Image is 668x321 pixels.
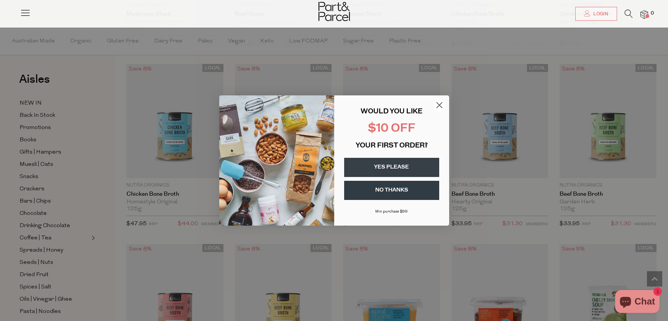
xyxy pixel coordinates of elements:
[375,210,408,214] span: Min purchase $99
[613,290,662,315] inbox-online-store-chat: Shopify online store chat
[344,158,439,177] button: YES PLEASE
[433,98,446,112] button: Close dialog
[640,10,648,18] a: 0
[356,142,428,149] span: YOUR FIRST ORDER?
[649,10,656,17] span: 0
[591,11,608,17] span: Login
[219,95,334,226] img: 43fba0fb-7538-40bc-babb-ffb1a4d097bc.jpeg
[575,7,617,21] a: Login
[318,2,350,21] img: Part&Parcel
[361,108,422,115] span: WOULD YOU LIKE
[344,181,439,200] button: NO THANKS
[368,123,415,135] span: $10 OFF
